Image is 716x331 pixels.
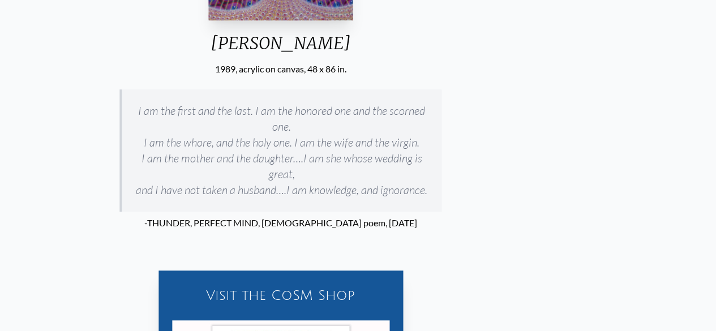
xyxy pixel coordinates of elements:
[201,62,360,76] div: 1989, acrylic on canvas, 48 x 86 in.
[119,212,441,234] p: -THUNDER, PERFECT MIND, [DEMOGRAPHIC_DATA] poem, [DATE]
[131,98,432,203] p: I am the first and the last. I am the honored one and the scorned one. I am the whore, and the ho...
[201,33,360,62] div: [PERSON_NAME]
[165,277,396,313] a: Visit the CoSM Shop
